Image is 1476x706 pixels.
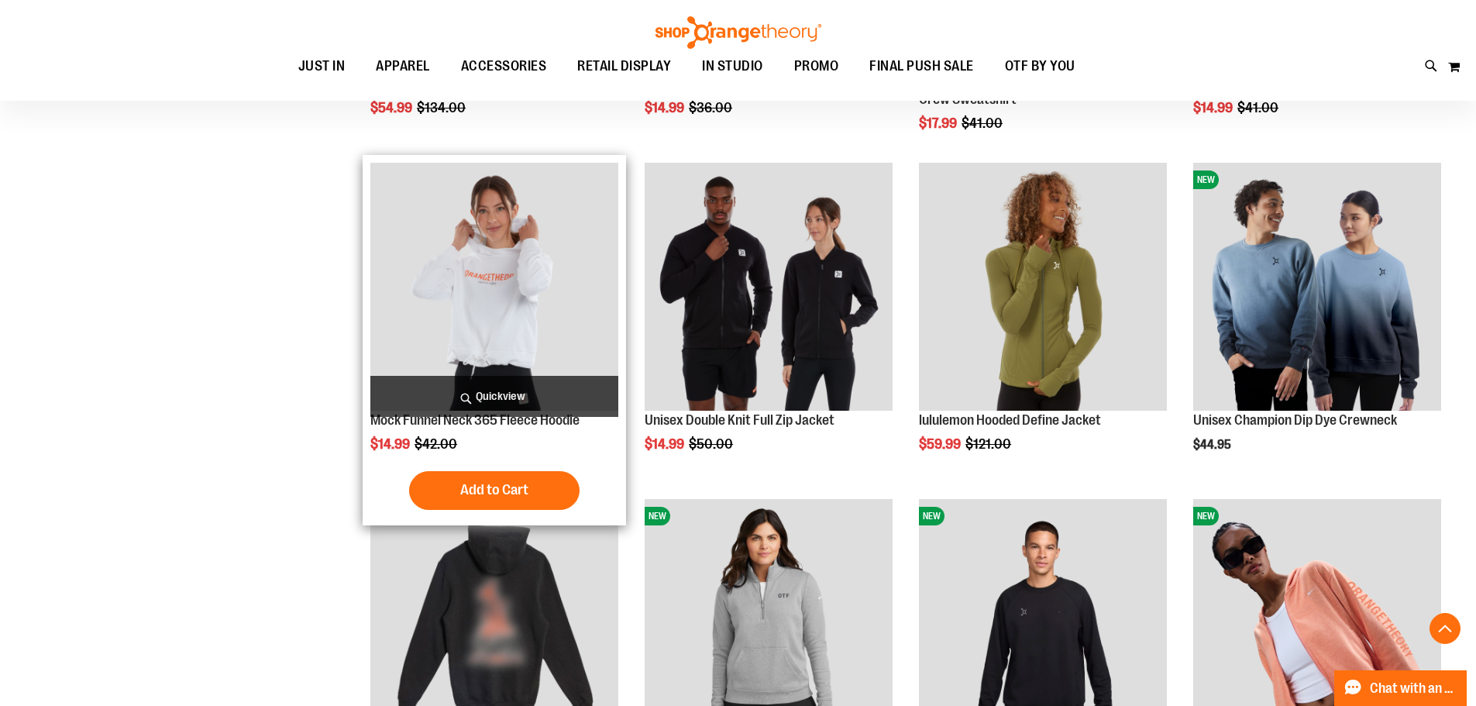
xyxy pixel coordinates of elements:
div: product [637,155,900,491]
span: $42.00 [415,436,459,452]
a: Product image for Mock Funnel Neck 365 Fleece Hoodie [370,163,618,413]
span: IN STUDIO [702,49,763,84]
a: Mock Funnel Neck 365 Fleece Hoodie [370,412,580,428]
span: $41.00 [1237,100,1281,115]
a: Quickview [370,376,618,417]
a: Product image for Unisex Double Knit Full Zip Jacket [645,163,893,413]
span: APPAREL [376,49,430,84]
a: APPAREL [360,49,446,84]
button: Chat with an Expert [1334,670,1467,706]
span: $59.99 [919,436,963,452]
span: $54.99 [370,100,415,115]
span: $14.99 [1193,100,1235,115]
span: RETAIL DISPLAY [577,49,671,84]
span: $17.99 [919,115,959,131]
a: ACCESSORIES [446,49,563,84]
a: RETAIL DISPLAY [562,49,686,84]
span: NEW [919,507,944,525]
span: FINAL PUSH SALE [869,49,974,84]
span: ACCESSORIES [461,49,547,84]
span: $14.99 [645,436,686,452]
button: Add to Cart [409,471,580,510]
a: Unisex Champion Dip Dye CrewneckNEW [1193,163,1441,413]
span: $14.99 [370,436,412,452]
span: $50.00 [689,436,735,452]
a: Unisex Champion Dip Dye Crewneck [1193,412,1397,428]
a: PROMO [779,49,855,84]
a: FINAL PUSH SALE [854,49,989,84]
img: Product image for Mock Funnel Neck 365 Fleece Hoodie [370,163,618,411]
span: $121.00 [965,436,1013,452]
a: JUST IN [283,49,361,84]
span: NEW [645,507,670,525]
a: Unisex Double Knit Full Zip Jacket [645,412,834,428]
span: $14.99 [645,100,686,115]
img: Shop Orangetheory [653,16,824,49]
span: PROMO [794,49,839,84]
a: lululemon Hooded Define Jacket [919,412,1101,428]
span: Chat with an Expert [1370,681,1457,696]
div: product [911,155,1175,491]
span: Add to Cart [460,481,528,498]
button: Back To Top [1430,613,1461,644]
img: Product image for lululemon Hooded Define Jacket [919,163,1167,411]
img: Product image for Unisex Double Knit Full Zip Jacket [645,163,893,411]
span: OTF BY YOU [1005,49,1075,84]
span: JUST IN [298,49,346,84]
img: Unisex Champion Dip Dye Crewneck [1193,163,1441,411]
div: product [363,155,626,525]
a: Product image for lululemon Hooded Define Jacket [919,163,1167,413]
a: OTF BY YOU [989,49,1091,84]
a: IN STUDIO [686,49,779,84]
span: NEW [1193,170,1219,189]
span: $36.00 [689,100,735,115]
span: $134.00 [417,100,468,115]
span: $41.00 [962,115,1005,131]
span: $44.95 [1193,438,1233,452]
span: NEW [1193,507,1219,525]
div: product [1185,155,1449,491]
